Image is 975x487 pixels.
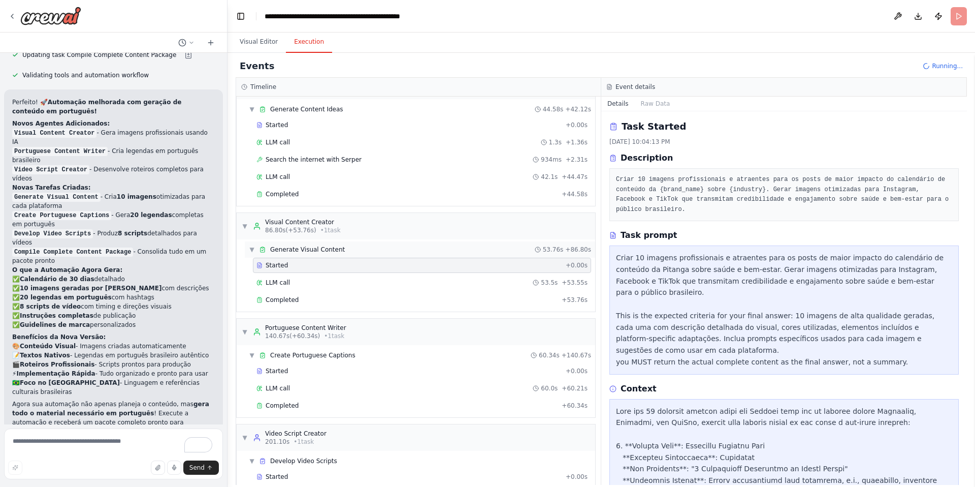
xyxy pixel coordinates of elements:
span: Create Portuguese Captions [270,351,355,359]
span: LLM call [266,279,290,287]
button: Start a new chat [203,37,219,49]
p: ✅ detalhado ✅ com descrições ✅ com hashtags ✅ com timing e direções visuais ✅ de publicação ✅ per... [12,275,215,329]
div: Visual Content Creator [265,218,341,226]
button: Details [601,97,635,111]
span: + 0.00s [566,261,588,269]
span: 53.76s [543,246,564,254]
button: Click to speak your automation idea [167,461,181,475]
span: + 86.80s [565,246,591,254]
div: Portuguese Content Writer [265,324,346,332]
span: Updating task Compile Complete Content Package [22,51,176,59]
h3: Context [621,383,657,395]
span: Completed [266,190,299,198]
button: Hide left sidebar [234,9,248,23]
li: - Gera imagens profissionais usando IA [12,128,215,146]
span: Develop Video Scripts [270,457,337,465]
span: • 1 task [294,438,314,446]
span: + 0.00s [566,367,588,375]
span: Send [189,464,205,472]
span: Completed [266,296,299,304]
span: + 2.31s [566,156,588,164]
span: ▼ [242,222,248,230]
span: + 53.55s [562,279,588,287]
span: Search the internet with Serper [266,156,362,164]
strong: Benefícios da Nova Versão: [12,333,106,341]
strong: Novos Agentes Adicionados: [12,120,110,127]
span: Started [266,121,288,129]
span: LLM call [266,384,290,392]
span: LLM call [266,138,290,146]
strong: 10 imagens geradas por [PERSON_NAME] [20,285,161,292]
strong: Conteúdo Visual [20,343,76,350]
button: Upload files [151,461,165,475]
strong: Implementação Rápida [16,370,95,377]
li: - Cria otimizadas para cada plataforma [12,192,215,210]
strong: Instruções completas [20,312,93,319]
span: + 0.00s [566,121,588,129]
strong: Roteiros Profissionais [20,361,94,368]
span: Generate Visual Content [270,246,345,254]
span: + 53.76s [562,296,588,304]
strong: Automação melhorada com geração de conteúdo em português! [12,99,181,115]
span: ▼ [249,457,255,465]
div: Criar 10 imagens profissionais e atraentes para os posts de maior impacto do calendário de conteú... [616,252,952,368]
p: Perfeito! 🚀 [12,98,215,116]
code: Create Portuguese Captions [12,211,111,220]
h3: Event details [615,83,655,91]
span: • 1 task [324,332,344,340]
span: + 140.67s [562,351,591,359]
strong: 8 scripts de vídeo [20,303,81,310]
span: 1.3s [549,138,562,146]
span: 44.58s [543,105,564,113]
strong: Guidelines de marca [20,321,90,328]
button: Raw Data [635,97,676,111]
strong: 20 legendas em português [20,294,112,301]
span: ▼ [249,246,255,254]
span: Generate Content Ideas [270,105,343,113]
span: ▼ [242,328,248,336]
strong: 20 legendas [130,211,172,219]
span: ▼ [249,351,255,359]
button: Improve this prompt [8,461,22,475]
strong: 8 scripts [118,230,147,237]
span: 934ms [541,156,562,164]
code: Portuguese Content Writer [12,147,108,156]
span: Running... [932,62,963,70]
span: + 42.12s [565,105,591,113]
li: - Cria legendas em português brasileiro [12,146,215,165]
h2: Events [240,59,274,73]
h2: Task Started [622,119,686,134]
span: 86.80s (+53.76s) [265,226,316,234]
span: 201.10s [265,438,289,446]
strong: Calendário de 30 dias [20,276,94,283]
h3: Timeline [250,83,276,91]
li: - Desenvolve roteiros completos para vídeos [12,165,215,183]
span: + 60.34s [562,402,588,410]
div: [DATE] 10:04:13 PM [609,138,959,146]
div: Video Script Creator [265,430,327,438]
code: Compile Complete Content Package [12,248,133,257]
span: 53.5s [541,279,558,287]
li: - Gera completas em português [12,210,215,229]
code: Generate Visual Content [12,193,101,202]
span: + 60.21s [562,384,588,392]
li: - Consolida tudo em um pacote pronto [12,247,215,265]
nav: breadcrumb [265,11,417,21]
code: Visual Content Creator [12,129,96,138]
span: + 44.47s [562,173,588,181]
span: 140.67s (+60.34s) [265,332,320,340]
button: Switch to previous chat [174,37,199,49]
span: Started [266,261,288,269]
span: LLM call [266,173,290,181]
button: Execution [286,32,332,53]
strong: Foco no [GEOGRAPHIC_DATA] [20,379,120,386]
span: Started [266,473,288,481]
span: Validating tools and automation workflow [22,71,149,79]
code: Develop Video Scripts [12,229,93,238]
span: 60.0s [541,384,558,392]
span: ▼ [249,105,255,113]
p: 🎨 - Imagens criadas automaticamente 📝 - Legendas em português brasileiro autêntico 🎬 - Scripts pr... [12,342,215,397]
span: + 1.36s [566,138,588,146]
strong: Novas Tarefas Criadas: [12,184,91,191]
strong: O que a Automação Agora Gera: [12,266,122,273]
